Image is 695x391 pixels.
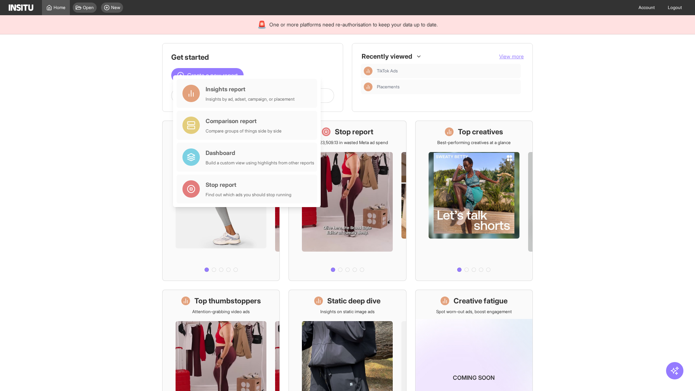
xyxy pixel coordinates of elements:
[206,117,282,125] div: Comparison report
[499,53,524,60] button: View more
[171,68,244,83] button: Create a new report
[335,127,373,137] h1: Stop report
[187,71,238,80] span: Create a new report
[377,68,518,74] span: TikTok Ads
[206,160,314,166] div: Build a custom view using highlights from other reports
[192,309,250,315] p: Attention-grabbing video ads
[111,5,120,10] span: New
[54,5,66,10] span: Home
[415,121,533,281] a: Top creativesBest-performing creatives at a glance
[206,180,291,189] div: Stop report
[269,21,438,28] span: One or more platforms need re-authorisation to keep your data up to date.
[320,309,375,315] p: Insights on static image ads
[288,121,406,281] a: Stop reportSave £23,509.13 in wasted Meta ad spend
[377,84,518,90] span: Placements
[364,67,372,75] div: Insights
[364,83,372,91] div: Insights
[206,192,291,198] div: Find out which ads you should stop running
[499,53,524,59] span: View more
[206,85,295,93] div: Insights report
[307,140,388,146] p: Save £23,509.13 in wasted Meta ad spend
[171,52,334,62] h1: Get started
[83,5,94,10] span: Open
[377,84,400,90] span: Placements
[458,127,503,137] h1: Top creatives
[194,296,261,306] h1: Top thumbstoppers
[206,148,314,157] div: Dashboard
[257,20,266,30] div: 🚨
[9,4,33,11] img: Logo
[327,296,380,306] h1: Static deep dive
[206,128,282,134] div: Compare groups of things side by side
[162,121,280,281] a: What's live nowSee all active ads instantly
[377,68,398,74] span: TikTok Ads
[206,96,295,102] div: Insights by ad, adset, campaign, or placement
[437,140,511,146] p: Best-performing creatives at a glance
